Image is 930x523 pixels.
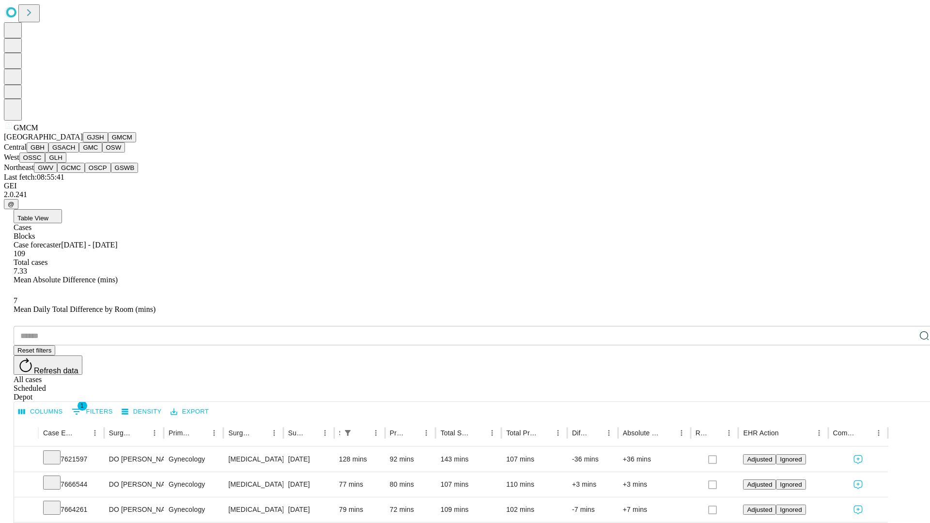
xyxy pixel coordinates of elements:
div: EHR Action [743,429,778,437]
button: GMCM [108,132,136,142]
span: West [4,153,19,161]
div: Absolute Difference [623,429,660,437]
div: 7621597 [43,447,99,472]
span: Central [4,143,27,151]
div: 79 mins [339,497,380,522]
div: Surgeon Name [109,429,133,437]
button: Ignored [776,454,806,464]
span: Mean Absolute Difference (mins) [14,276,118,284]
button: Adjusted [743,454,776,464]
button: Menu [722,426,736,440]
span: [GEOGRAPHIC_DATA] [4,133,83,141]
div: 80 mins [390,472,431,497]
div: Total Scheduled Duration [440,429,471,437]
button: Menu [318,426,332,440]
button: OSSC [19,153,46,163]
div: +7 mins [623,497,686,522]
button: GCMC [57,163,85,173]
button: Ignored [776,479,806,490]
button: Menu [148,426,161,440]
button: Sort [194,426,207,440]
button: Refresh data [14,355,82,375]
span: Reset filters [17,347,51,354]
button: Sort [254,426,267,440]
button: Menu [872,426,885,440]
div: 7664261 [43,497,99,522]
button: GSWB [111,163,139,173]
div: Gynecology [169,497,218,522]
button: Density [119,404,164,419]
span: Adjusted [747,456,772,463]
button: Show filters [341,426,355,440]
button: Menu [369,426,383,440]
span: Northeast [4,163,34,171]
div: 92 mins [390,447,431,472]
span: Case forecaster [14,241,61,249]
button: Adjusted [743,479,776,490]
button: Expand [19,502,33,519]
button: GJSH [83,132,108,142]
div: -36 mins [572,447,613,472]
span: Ignored [780,481,802,488]
div: [DATE] [288,497,329,522]
div: 2.0.241 [4,190,926,199]
div: 109 mins [440,497,496,522]
button: Ignored [776,505,806,515]
button: GMC [79,142,102,153]
button: Reset filters [14,345,55,355]
div: 7666544 [43,472,99,497]
span: 7 [14,296,17,305]
button: Export [168,404,211,419]
div: Total Predicted Duration [506,429,537,437]
span: 1 [77,401,87,411]
button: Select columns [16,404,65,419]
button: Menu [88,426,102,440]
div: Resolved in EHR [696,429,708,437]
button: Expand [19,477,33,493]
div: 107 mins [506,447,562,472]
button: Sort [75,426,88,440]
div: DO [PERSON_NAME] [PERSON_NAME] Do [109,497,159,522]
button: Menu [207,426,221,440]
div: Surgery Date [288,429,304,437]
div: Predicted In Room Duration [390,429,405,437]
span: Adjusted [747,481,772,488]
button: GBH [27,142,48,153]
div: 128 mins [339,447,380,472]
span: Adjusted [747,506,772,513]
div: Case Epic Id [43,429,74,437]
div: Gynecology [169,447,218,472]
button: Sort [589,426,602,440]
span: GMCM [14,123,38,132]
div: Comments [833,429,857,437]
div: DO [PERSON_NAME] [PERSON_NAME] Do [109,472,159,497]
div: Gynecology [169,472,218,497]
div: GEI [4,182,926,190]
button: GWV [34,163,57,173]
div: Difference [572,429,588,437]
button: Sort [472,426,485,440]
div: [MEDICAL_DATA] [MEDICAL_DATA] AND OR [MEDICAL_DATA] [228,497,278,522]
button: Sort [406,426,419,440]
button: Sort [305,426,318,440]
button: Menu [419,426,433,440]
button: Sort [780,426,793,440]
div: [DATE] [288,472,329,497]
button: GSACH [48,142,79,153]
span: Ignored [780,456,802,463]
div: 110 mins [506,472,562,497]
span: 7.33 [14,267,27,275]
div: 77 mins [339,472,380,497]
span: 109 [14,249,25,258]
div: 72 mins [390,497,431,522]
div: Scheduled In Room Duration [339,429,340,437]
button: Menu [267,426,281,440]
span: Refresh data [34,367,78,375]
span: @ [8,200,15,208]
button: Adjusted [743,505,776,515]
button: Sort [134,426,148,440]
div: [MEDICAL_DATA] [MEDICAL_DATA] AND OR [MEDICAL_DATA] [228,447,278,472]
button: Sort [661,426,675,440]
div: 107 mins [440,472,496,497]
div: DO [PERSON_NAME] [PERSON_NAME] Do [109,447,159,472]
